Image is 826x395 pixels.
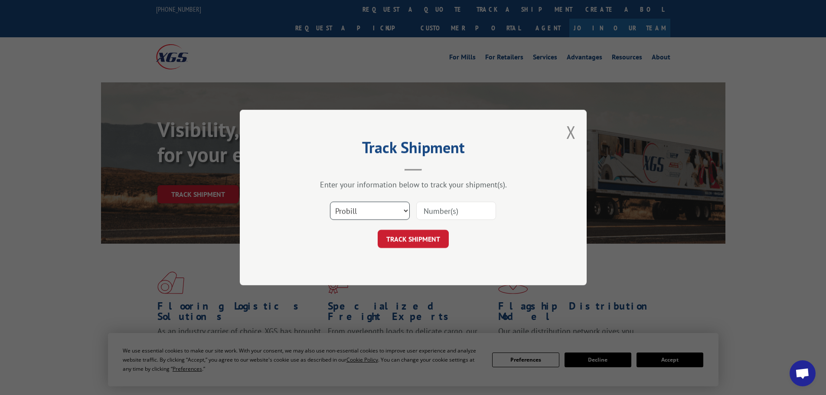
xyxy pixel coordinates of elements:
[378,230,449,248] button: TRACK SHIPMENT
[283,180,543,189] div: Enter your information below to track your shipment(s).
[790,360,816,386] div: Open chat
[416,202,496,220] input: Number(s)
[566,121,576,144] button: Close modal
[283,141,543,158] h2: Track Shipment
